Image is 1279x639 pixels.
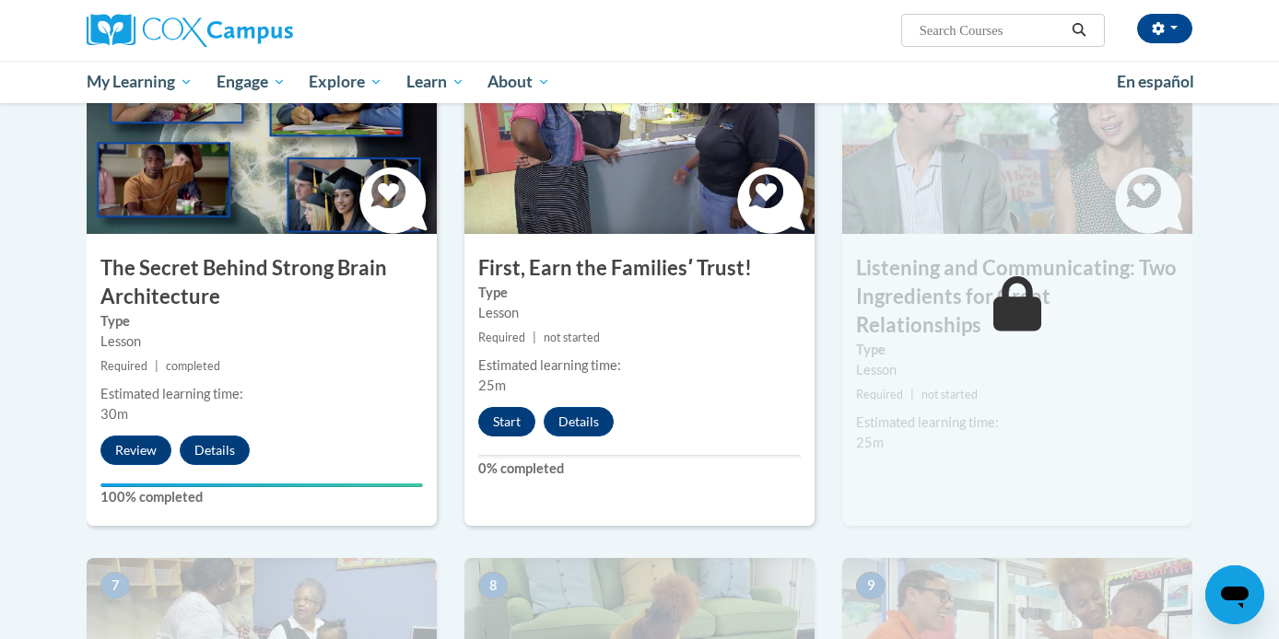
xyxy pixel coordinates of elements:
img: Course Image [842,50,1192,234]
h3: The Secret Behind Strong Brain Architecture [87,254,437,311]
span: Required [856,388,903,401]
a: Cox Campus [87,14,437,47]
input: Search Courses [918,19,1065,41]
button: Start [478,407,535,436]
span: About [487,71,550,93]
a: About [476,61,563,103]
span: 25m [478,378,506,393]
a: Learn [394,61,476,103]
span: 30m [100,406,128,422]
span: 25m [856,435,884,450]
button: Details [180,436,250,465]
span: En español [1117,72,1194,91]
button: Search [1065,19,1093,41]
a: Engage [205,61,298,103]
label: 0% completed [478,459,801,479]
iframe: Button to launch messaging window [1205,565,1264,624]
div: Lesson [478,303,801,323]
img: Cox Campus [87,14,293,47]
a: My Learning [75,61,205,103]
label: Type [478,283,801,303]
label: Type [856,340,1179,360]
label: Type [100,311,423,331]
h3: First, Earn the Familiesʹ Trust! [464,254,815,283]
span: completed [166,359,220,373]
span: not started [921,388,978,401]
h3: Listening and Communicating: Two Ingredients for Great Relationships [842,254,1192,339]
button: Details [544,407,614,436]
div: Lesson [100,331,423,352]
span: | [910,388,914,401]
a: En español [1105,63,1206,101]
span: 7 [100,572,130,599]
span: Explore [309,71,382,93]
span: Engage [217,71,286,93]
span: Required [100,359,147,373]
span: My Learning [87,71,193,93]
img: Course Image [464,50,815,234]
span: 9 [856,572,886,599]
div: Estimated learning time: [100,384,423,404]
span: 8 [478,572,508,599]
button: Account Settings [1137,14,1192,43]
div: Lesson [856,360,1179,380]
span: | [155,359,158,373]
span: not started [544,331,600,344]
img: Course Image [87,50,437,234]
div: Your progress [100,483,423,487]
button: Review [100,436,171,465]
div: Estimated learning time: [478,355,801,376]
div: Estimated learning time: [856,412,1179,433]
span: | [533,331,536,344]
div: Main menu [59,61,1220,103]
label: 100% completed [100,487,423,507]
span: Learn [406,71,464,93]
span: Required [478,331,525,344]
a: Explore [297,61,394,103]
